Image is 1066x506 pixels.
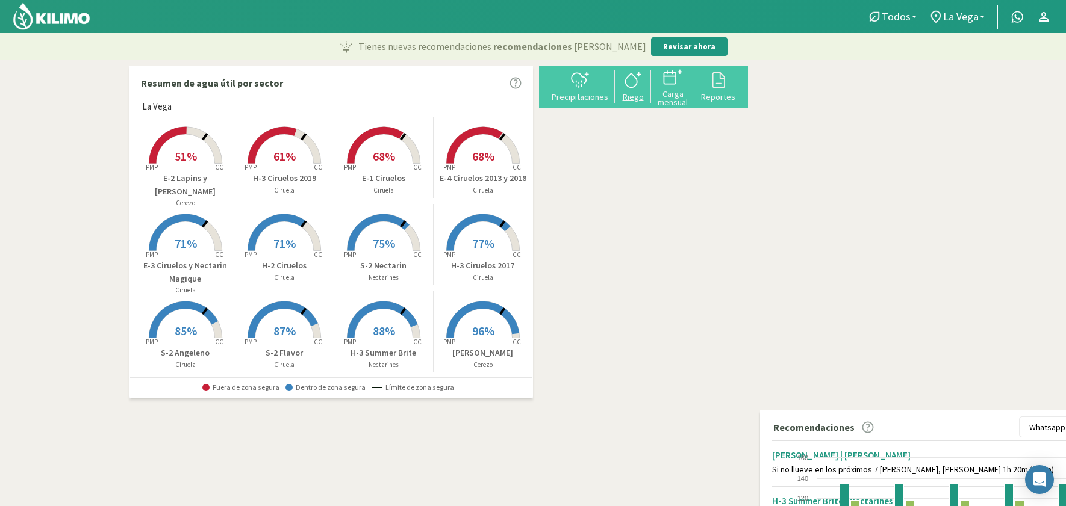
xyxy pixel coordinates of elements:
p: [PERSON_NAME] [434,347,533,359]
p: Ciruela [235,360,334,370]
p: Ciruela [136,285,235,295]
button: Reportes [694,70,742,102]
tspan: CC [413,250,422,259]
tspan: PMP [443,163,455,171]
p: E-4 Ciruelos 2013 y 2018 [434,172,533,185]
p: Ciruela [136,360,235,370]
p: Resumen de agua útil por sector [141,76,283,90]
span: 71% [175,236,197,251]
text: 120 [797,495,808,502]
tspan: PMP [146,250,158,259]
p: Ciruela [434,273,533,283]
div: Reportes [698,93,738,101]
tspan: CC [413,338,422,346]
span: Todos [882,10,911,23]
p: E-1 Ciruelos [334,172,433,185]
span: 77% [472,236,494,251]
span: Dentro de zona segura [285,383,366,392]
text: 140 [797,475,808,482]
tspan: PMP [344,250,356,259]
span: 87% [273,323,296,338]
p: E-3 Ciruelos y Nectarin Magique [136,259,235,285]
button: Carga mensual [651,67,694,107]
p: H-3 Ciruelos 2019 [235,172,334,185]
p: S-2 Flavor [235,347,334,359]
p: Tienes nuevas recomendaciones [358,39,646,54]
span: 51% [175,149,197,164]
button: Revisar ahora [651,37,728,57]
p: Nectarines [334,360,433,370]
div: Riego [619,93,647,101]
div: Carga mensual [655,90,691,106]
span: 75% [373,236,395,251]
tspan: CC [215,338,223,346]
p: S-2 Nectarin [334,259,433,272]
p: Ciruela [334,185,433,196]
tspan: PMP [443,250,455,259]
p: H-3 Ciruelos 2017 [434,259,533,272]
span: recomendaciones [493,39,572,54]
tspan: PMP [245,250,257,259]
p: Nectarines [334,273,433,283]
span: Límite de zona segura [372,383,454,392]
p: Cerezo [136,198,235,208]
tspan: PMP [443,338,455,346]
span: Fuera de zona segura [202,383,279,392]
p: Ciruela [434,185,533,196]
p: Ciruela [235,273,334,283]
span: 61% [273,149,296,164]
div: Open Intercom Messenger [1025,465,1054,494]
span: 68% [472,149,494,164]
text: 160 [797,454,808,461]
button: Riego [615,70,651,102]
tspan: CC [314,163,323,171]
tspan: CC [215,250,223,259]
tspan: CC [513,338,521,346]
tspan: CC [314,338,323,346]
tspan: PMP [344,163,356,171]
tspan: PMP [344,338,356,346]
tspan: PMP [245,163,257,171]
tspan: CC [413,163,422,171]
tspan: PMP [146,163,158,171]
img: Kilimo [12,2,91,31]
div: Precipitaciones [549,93,611,101]
span: La Vega [142,100,172,114]
span: 71% [273,236,296,251]
tspan: CC [215,163,223,171]
p: E-2 Lapins y [PERSON_NAME] [136,172,235,198]
span: La Vega [943,10,979,23]
p: H-2 Ciruelos [235,259,334,272]
p: Revisar ahora [663,41,715,53]
span: [PERSON_NAME] [574,39,646,54]
p: Ciruela [235,185,334,196]
tspan: CC [513,163,521,171]
tspan: PMP [245,338,257,346]
tspan: PMP [146,338,158,346]
p: S-2 Angeleno [136,347,235,359]
p: Cerezo [434,360,533,370]
span: 96% [472,323,494,338]
span: 85% [175,323,197,338]
span: 68% [373,149,395,164]
tspan: CC [314,250,323,259]
tspan: CC [513,250,521,259]
span: 88% [373,323,395,338]
p: Recomendaciones [773,420,855,434]
p: H-3 Summer Brite [334,347,433,359]
button: Precipitaciones [545,70,615,102]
